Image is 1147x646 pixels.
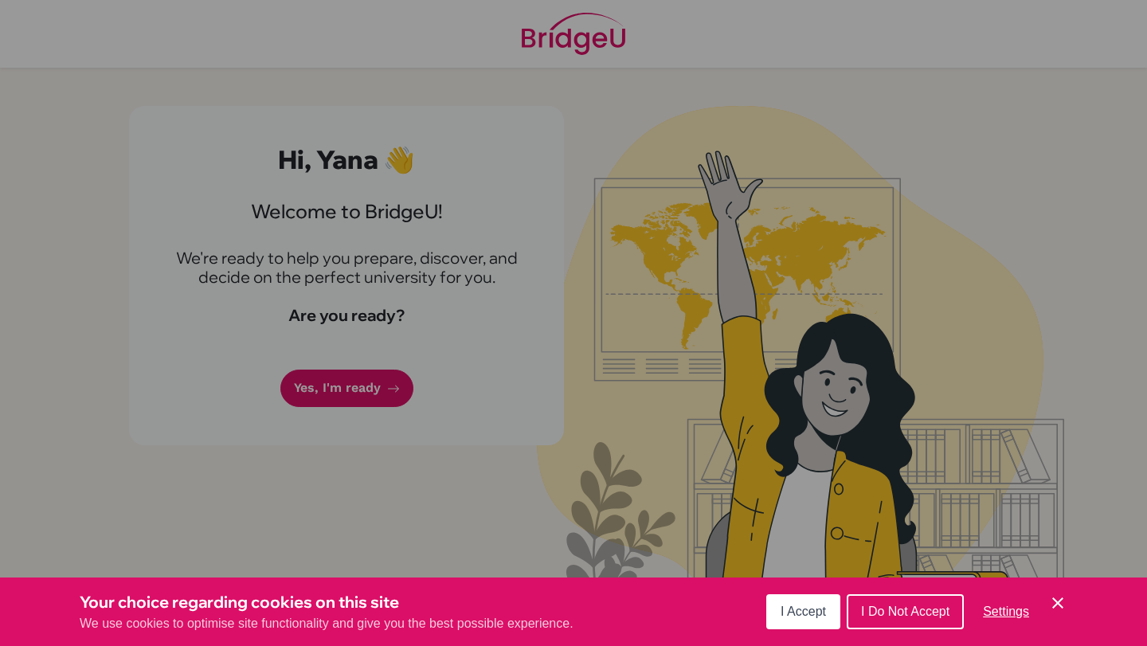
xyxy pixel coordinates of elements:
[80,614,573,633] p: We use cookies to optimise site functionality and give you the best possible experience.
[983,605,1029,618] span: Settings
[1048,593,1067,613] button: Save and close
[766,594,840,629] button: I Accept
[970,596,1042,628] button: Settings
[847,594,964,629] button: I Do Not Accept
[861,605,949,618] span: I Do Not Accept
[80,590,573,614] h3: Your choice regarding cookies on this site
[781,605,826,618] span: I Accept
